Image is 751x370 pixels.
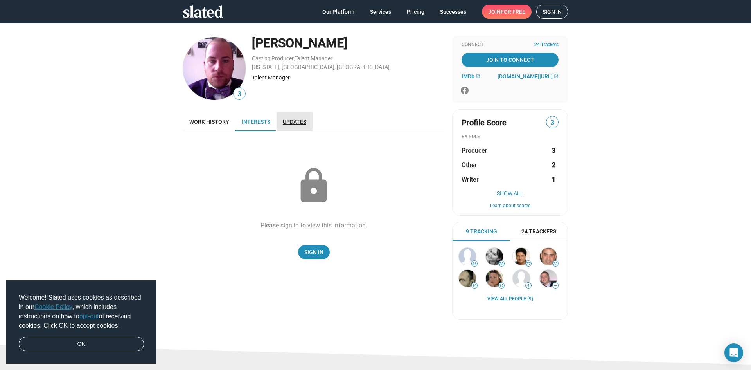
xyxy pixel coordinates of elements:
[183,37,246,100] img: Kyle Luker
[513,248,530,265] img: Mike Landry
[294,166,333,206] mat-icon: lock
[553,283,558,288] span: —
[553,262,558,266] span: 23
[294,57,295,61] span: ,
[462,161,477,169] span: Other
[472,262,477,266] span: 36
[488,5,525,19] span: Join
[546,117,558,128] span: 3
[252,74,444,81] div: Talent Manager
[540,248,557,265] img: Gary Giudice
[316,5,361,19] a: Our Platform
[364,5,397,19] a: Services
[462,134,559,140] div: BY ROLE
[242,119,270,125] span: Interests
[304,245,323,259] span: Sign In
[462,190,559,197] button: Show All
[462,73,480,79] a: IMDb
[434,5,473,19] a: Successes
[536,5,568,19] a: Sign in
[322,5,354,19] span: Our Platform
[295,55,332,61] a: Talent Manager
[462,203,559,209] button: Learn about scores
[459,248,476,265] img: Ash Christian
[462,42,559,48] div: Connect
[462,53,559,67] a: Join To Connect
[407,5,424,19] span: Pricing
[476,74,480,79] mat-icon: open_in_new
[271,55,294,61] a: Producer
[401,5,431,19] a: Pricing
[540,270,557,287] img: Bert V. Royal
[552,146,555,155] strong: 3
[252,55,271,61] a: Casting
[34,303,72,310] a: Cookie Policy
[235,112,277,131] a: Interests
[189,119,229,125] span: Work history
[298,245,330,259] a: Sign In
[472,283,477,288] span: 19
[554,74,559,79] mat-icon: open_in_new
[19,293,144,330] span: Welcome! Slated uses cookies as described in our , which includes instructions on how to of recei...
[440,5,466,19] span: Successes
[534,42,559,48] span: 24 Trackers
[724,343,743,362] div: Open Intercom Messenger
[521,228,556,235] span: 24 Trackers
[526,283,531,288] span: 4
[486,270,503,287] img: Erica Dunton
[498,73,553,79] span: [DOMAIN_NAME][URL]
[501,5,525,19] span: for free
[283,119,306,125] span: Updates
[466,228,497,235] span: 9 Tracking
[463,53,557,67] span: Join To Connect
[462,73,474,79] span: IMDb
[499,262,504,266] span: 28
[513,270,530,287] img: Trace Sheehan
[79,313,99,319] a: opt-out
[552,175,555,184] strong: 1
[526,262,531,266] span: 27
[183,112,235,131] a: Work history
[482,5,532,19] a: Joinfor free
[6,280,156,364] div: cookieconsent
[499,283,504,288] span: 12
[459,270,476,287] img: Ali Selim
[271,57,271,61] span: ,
[462,146,487,155] span: Producer
[234,89,245,99] span: 3
[462,117,507,128] span: Profile Score
[552,161,555,169] strong: 2
[487,296,533,302] a: View all People (9)
[261,221,367,229] div: Please sign in to view this information.
[252,35,444,52] div: [PERSON_NAME]
[252,64,390,70] a: [US_STATE], [GEOGRAPHIC_DATA], [GEOGRAPHIC_DATA]
[486,248,503,265] img: Carly Hugo
[462,175,479,184] span: Writer
[370,5,391,19] span: Services
[498,73,559,79] a: [DOMAIN_NAME][URL]
[19,337,144,352] a: dismiss cookie message
[277,112,313,131] a: Updates
[543,5,562,18] span: Sign in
